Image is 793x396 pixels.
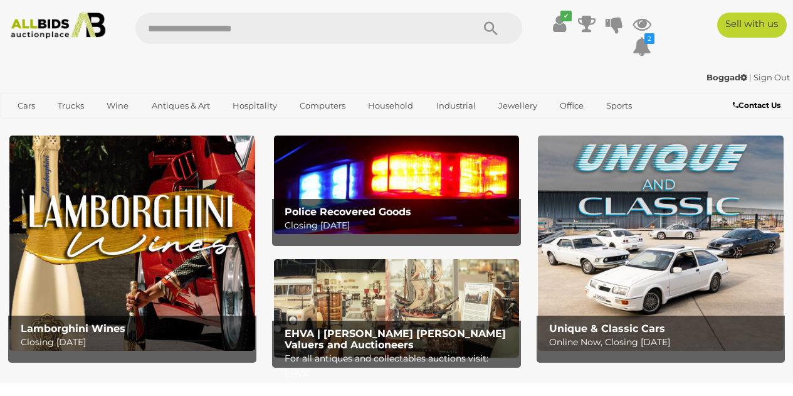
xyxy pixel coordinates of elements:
[9,95,43,116] a: Cars
[560,11,572,21] i: ✔
[598,95,640,116] a: Sports
[224,95,285,116] a: Hospitality
[285,351,514,382] p: For all antiques and collectables auctions visit: EHVA
[733,99,784,112] a: Contact Us
[633,35,651,58] a: 2
[274,259,520,358] a: EHVA | Evans Hastings Valuers and Auctioneers EHVA | [PERSON_NAME] [PERSON_NAME] Valuers and Auct...
[360,95,421,116] a: Household
[490,95,545,116] a: Jewellery
[552,95,592,116] a: Office
[9,136,255,351] a: Lamborghini Wines Lamborghini Wines Closing [DATE]
[285,328,506,351] b: EHVA | [PERSON_NAME] [PERSON_NAME] Valuers and Auctioneers
[6,13,110,39] img: Allbids.com.au
[706,72,749,82] a: Boggad
[549,334,779,350] p: Online Now, Closing [DATE]
[274,136,520,234] a: Police Recovered Goods Police Recovered Goods Closing [DATE]
[50,95,92,116] a: Trucks
[733,100,780,110] b: Contact Us
[538,136,784,351] a: Unique & Classic Cars Unique & Classic Cars Online Now, Closing [DATE]
[274,259,520,358] img: EHVA | Evans Hastings Valuers and Auctioneers
[9,136,255,351] img: Lamborghini Wines
[9,116,115,137] a: [GEOGRAPHIC_DATA]
[460,13,522,44] button: Search
[754,72,790,82] a: Sign Out
[428,95,484,116] a: Industrial
[98,95,137,116] a: Wine
[291,95,354,116] a: Computers
[749,72,752,82] span: |
[274,136,520,234] img: Police Recovered Goods
[21,323,125,334] b: Lamborghini Wines
[285,218,514,233] p: Closing [DATE]
[144,95,218,116] a: Antiques & Art
[549,323,665,334] b: Unique & Classic Cars
[706,72,747,82] strong: Boggad
[285,206,411,218] b: Police Recovered Goods
[717,13,787,38] a: Sell with us
[644,33,654,44] i: 2
[538,136,784,351] img: Unique & Classic Cars
[550,13,569,35] a: ✔
[21,334,250,350] p: Closing [DATE]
